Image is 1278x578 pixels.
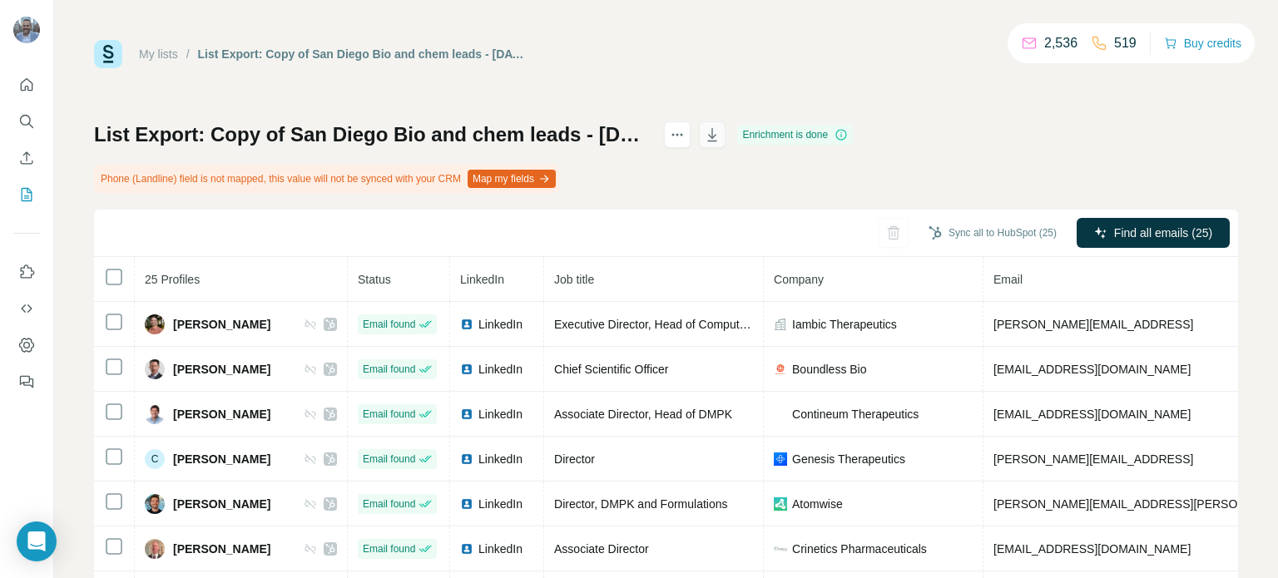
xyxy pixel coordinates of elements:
img: LinkedIn logo [460,363,473,376]
span: Job title [554,273,594,286]
span: 25 Profiles [145,273,200,286]
span: LinkedIn [478,451,523,467]
span: Email found [363,496,415,511]
button: Dashboard [13,330,40,360]
span: LinkedIn [478,541,523,557]
span: Email found [363,362,415,377]
img: LinkedIn logo [460,408,473,421]
span: LinkedIn [478,496,523,512]
img: Avatar [13,17,40,43]
img: Avatar [145,314,165,334]
img: Avatar [145,539,165,559]
img: company-logo [774,497,787,511]
img: LinkedIn logo [460,452,473,466]
img: Surfe Logo [94,40,122,68]
button: Search [13,106,40,136]
button: Buy credits [1164,32,1241,55]
span: [PERSON_NAME] [173,316,270,333]
img: Avatar [145,404,165,424]
img: company-logo [774,452,787,466]
img: company-logo [774,363,787,376]
span: Status [358,273,391,286]
span: Email found [363,541,415,556]
button: Use Surfe on LinkedIn [13,257,40,287]
button: Use Surfe API [13,294,40,324]
img: LinkedIn logo [460,497,473,511]
button: Sync all to HubSpot (25) [917,220,1068,245]
a: My lists [139,47,178,61]
img: Avatar [145,494,165,514]
p: 2,536 [1044,33,1077,53]
button: Enrich CSV [13,143,40,173]
span: Find all emails (25) [1114,225,1212,241]
span: [PERSON_NAME][EMAIL_ADDRESS] [993,318,1193,331]
p: 519 [1114,33,1137,53]
span: Crinetics Pharmaceuticals [792,541,927,557]
button: actions [664,121,691,148]
button: Quick start [13,70,40,100]
div: Open Intercom Messenger [17,521,57,561]
span: Email found [363,407,415,422]
span: LinkedIn [478,316,523,333]
span: Contineum Therapeutics [792,406,919,422]
span: [PERSON_NAME][EMAIL_ADDRESS] [993,452,1193,466]
span: Genesis Therapeutics [792,451,905,467]
span: Director, DMPK and Formulations [554,497,728,511]
span: [PERSON_NAME] [173,541,270,557]
div: List Export: Copy of San Diego Bio and chem leads - [DATE] - [DATE] 11:55 [198,46,528,62]
span: Boundless Bio [792,361,867,378]
span: [PERSON_NAME] [173,361,270,378]
button: Find all emails (25) [1077,218,1230,248]
span: Email found [363,317,415,332]
div: Enrichment is done [737,125,853,145]
img: company-logo [774,408,787,421]
span: [EMAIL_ADDRESS][DOMAIN_NAME] [993,542,1191,556]
span: LinkedIn [478,361,523,378]
span: [PERSON_NAME] [173,406,270,422]
img: LinkedIn logo [460,318,473,331]
span: Director [554,452,595,466]
span: [PERSON_NAME] [173,496,270,512]
span: Atomwise [792,496,843,512]
span: Company [774,273,824,286]
img: LinkedIn logo [460,542,473,556]
span: LinkedIn [478,406,523,422]
div: C [145,449,165,469]
span: [EMAIL_ADDRESS][DOMAIN_NAME] [993,408,1191,421]
span: Associate Director, Head of DMPK [554,408,732,421]
img: company-logo [774,542,787,556]
li: / [186,46,190,62]
button: My lists [13,180,40,210]
div: Phone (Landline) field is not mapped, this value will not be synced with your CRM [94,165,559,193]
span: [PERSON_NAME] [173,451,270,467]
h1: List Export: Copy of San Diego Bio and chem leads - [DATE] - [DATE] 11:55 [94,121,649,148]
button: Feedback [13,367,40,397]
button: Map my fields [468,170,556,188]
span: Associate Director [554,542,649,556]
span: Iambic Therapeutics [792,316,897,333]
span: LinkedIn [460,273,504,286]
span: Email found [363,452,415,467]
img: Avatar [145,359,165,379]
span: Email [993,273,1023,286]
span: [EMAIL_ADDRESS][DOMAIN_NAME] [993,363,1191,376]
span: Chief Scientific Officer [554,363,668,376]
span: Executive Director, Head of Computational Sciences [554,318,825,331]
